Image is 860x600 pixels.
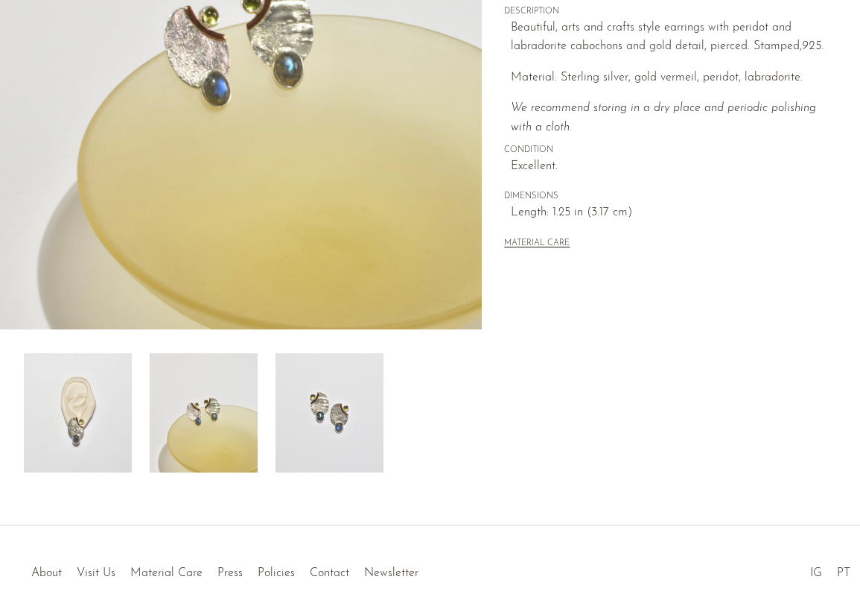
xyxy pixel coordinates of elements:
[810,567,822,579] a: IG
[511,19,836,57] p: Beautiful, arts and crafts style earrings with peridot and labradorite cabochons and gold detail,...
[130,567,203,579] a: Material Care
[504,144,836,157] span: CONDITION
[150,353,258,473] img: Peridot Labradorite Earrings
[504,5,836,19] span: DESCRIPTION
[24,353,132,473] img: Peridot Labradorite Earrings
[837,567,850,579] a: PT
[504,190,836,203] span: DIMENSIONS
[258,567,295,579] a: Policies
[511,102,816,133] i: We recommend storing in a dry place and periodic polishing with a cloth.
[504,239,570,250] button: MATERIAL CARE
[802,40,824,52] em: 925.
[77,567,115,579] a: Visit Us
[275,353,383,473] img: Peridot Labradorite Earrings
[511,69,836,88] p: Material: Sterling silver, gold vermeil, peridot, labradorite.
[24,555,426,584] ul: Quick links
[511,157,836,177] span: Excellent.
[511,203,836,223] span: Length: 1.25 in (3.17 cm)
[31,567,62,579] a: About
[217,567,243,579] a: Press
[803,555,858,584] ul: Social Medias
